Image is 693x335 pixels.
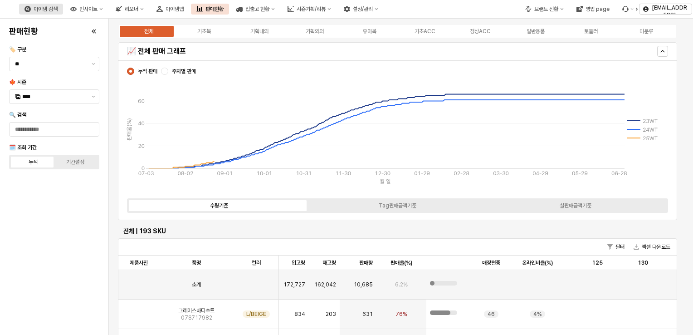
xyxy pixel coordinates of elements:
div: Tag판매금액기준 [379,202,416,209]
span: 제품사진 [130,259,148,266]
label: 실판매금액기준 [487,202,665,210]
div: 전체 [144,28,153,34]
span: 834 [294,310,305,318]
div: 수량기준 [210,202,228,209]
h6: 전체 | 193 SKU [123,227,672,235]
span: 그레이스바디수트 [178,307,215,314]
button: 시즌기획/리뷰 [282,4,337,15]
div: 판매현황 [205,6,224,12]
span: 판매량 [359,259,373,266]
div: 입출고 현황 [245,6,269,12]
div: 토들러 [584,28,598,34]
label: 정상ACC [453,27,508,35]
div: 리오더 [125,6,138,12]
div: Menu item 6 [617,4,639,15]
div: 정상ACC [470,28,491,34]
label: 전체 [121,27,176,35]
div: 기획내의 [250,28,268,34]
span: 입고량 [292,259,305,266]
button: 인사이트 [65,4,108,15]
div: 설정/관리 [353,6,373,12]
span: 재고량 [322,259,336,266]
p: [EMAIL_ADDRESS] [651,4,688,19]
div: 기간설정 [66,159,84,165]
label: 기초ACC [397,27,453,35]
div: 유아복 [363,28,376,34]
label: 누적 [12,158,54,166]
main: App Frame [109,19,693,335]
button: 영업 page [571,4,615,15]
span: 4% [533,310,542,318]
span: 🔍 검색 [9,112,26,118]
h5: 📈 전체 판매 그래프 [127,47,531,56]
button: Hide [657,46,668,57]
button: 브랜드 전환 [520,4,569,15]
div: 영업 page [586,6,610,12]
span: 온라인비율(%) [522,259,553,266]
h4: 판매현황 [9,27,38,36]
label: 기획외의 [287,27,342,35]
button: 엑셀 다운로드 [630,241,674,252]
span: 매장편중 [482,259,500,266]
button: 리오더 [110,4,149,15]
button: 설정/관리 [338,4,384,15]
div: 기초ACC [415,28,435,34]
div: 아이템맵 [166,6,184,12]
div: 기획외의 [306,28,324,34]
span: 소계 [192,281,201,288]
label: 기획내의 [232,27,287,35]
div: 기초복 [197,28,211,34]
button: [EMAIL_ADDRESS] [639,4,692,15]
span: 203 [326,310,336,318]
label: Tag판매금액기준 [308,202,487,210]
span: 컬러 [252,259,261,266]
label: 유아복 [342,27,398,35]
button: 필터 [604,241,628,252]
label: 기초복 [176,27,232,35]
label: 미분류 [619,27,674,35]
div: 미분류 [639,28,653,34]
span: 품명 [192,259,201,266]
span: 07S717982 [181,314,212,321]
button: 아이템 검색 [19,4,63,15]
label: 토들러 [563,27,619,35]
button: 제안 사항 표시 [88,90,99,103]
span: 162,042 [314,281,336,288]
span: 🗓️ 조회 기간 [9,144,37,151]
span: 46 [488,310,495,318]
label: 일반용품 [508,27,563,35]
span: 🏷️ 구분 [9,46,26,53]
div: 인사이트 [79,6,98,12]
label: 기간설정 [54,158,97,166]
span: L/BEIGE [246,310,266,318]
div: 누적 [29,159,38,165]
button: 판매현황 [191,4,229,15]
span: 6.2% [395,281,408,288]
button: 제안 사항 표시 [88,57,99,71]
span: 631 [362,310,373,318]
button: 입출고 현황 [231,4,280,15]
div: 브랜드 전환 [534,6,558,12]
div: 시즌기획/리뷰 [297,6,326,12]
span: 130 [638,259,648,266]
span: 주차별 판매 [172,68,196,75]
span: 10,685 [354,281,373,288]
span: 76% [395,310,407,318]
span: 누적 판매 [138,68,157,75]
span: 172,727 [283,281,305,288]
div: 아이템 검색 [34,6,58,12]
span: 판매율(%) [390,259,412,266]
button: 아이템맵 [151,4,189,15]
span: 🍁 시즌 [9,79,26,85]
div: 실판매금액기준 [560,202,591,209]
